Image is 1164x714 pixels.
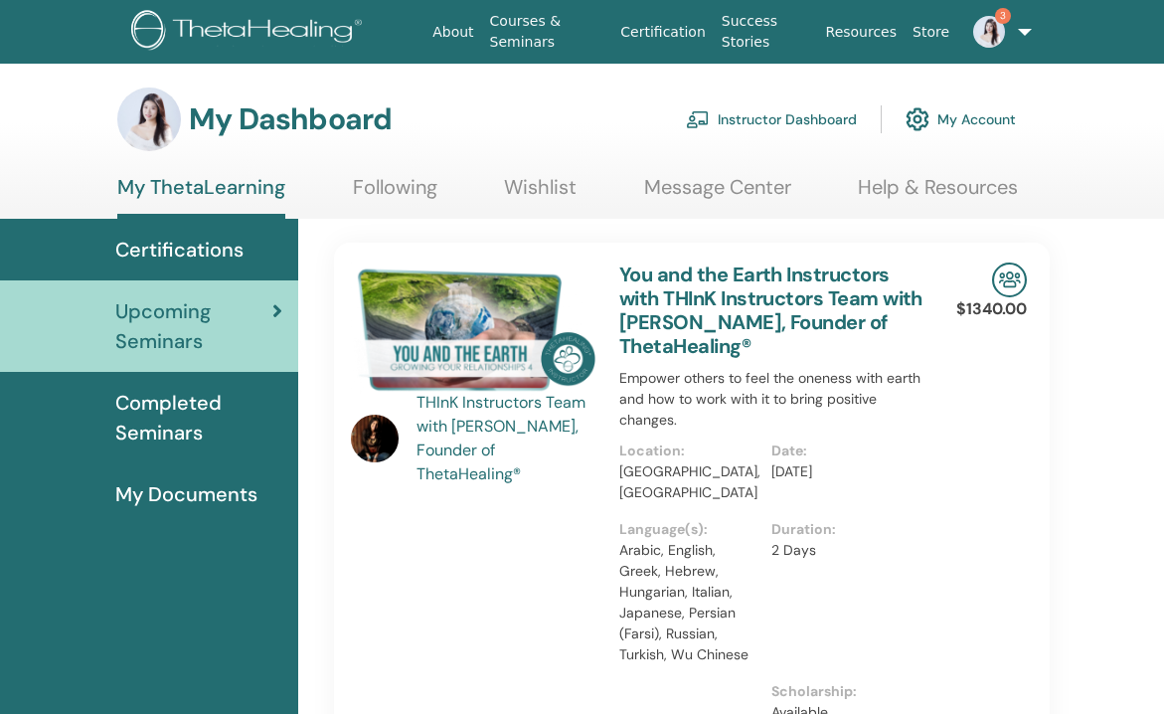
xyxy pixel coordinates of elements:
[771,681,912,702] p: Scholarship :
[619,368,923,431] p: Empower others to feel the oneness with earth and how to work with it to bring positive changes.
[905,14,957,51] a: Store
[771,461,912,482] p: [DATE]
[619,461,759,503] p: [GEOGRAPHIC_DATA], [GEOGRAPHIC_DATA]
[189,101,392,137] h3: My Dashboard
[619,262,922,359] a: You and the Earth Instructors with THInK Instructors Team with [PERSON_NAME], Founder of ThetaHea...
[115,479,257,509] span: My Documents
[504,175,577,214] a: Wishlist
[115,388,282,447] span: Completed Seminars
[858,175,1018,214] a: Help & Resources
[771,441,912,461] p: Date :
[351,415,399,462] img: default.jpg
[117,175,285,219] a: My ThetaLearning
[771,519,912,540] p: Duration :
[973,16,1005,48] img: default.jpg
[424,14,481,51] a: About
[115,296,272,356] span: Upcoming Seminars
[714,3,818,61] a: Success Stories
[992,263,1027,297] img: In-Person Seminar
[482,3,613,61] a: Courses & Seminars
[117,88,181,151] img: default.jpg
[619,441,759,461] p: Location :
[995,8,1011,24] span: 3
[644,175,791,214] a: Message Center
[115,235,244,265] span: Certifications
[131,10,369,55] img: logo.png
[818,14,906,51] a: Resources
[612,14,713,51] a: Certification
[956,297,1027,321] p: $1340.00
[906,97,1016,141] a: My Account
[416,391,600,486] a: THInK Instructors Team with [PERSON_NAME], Founder of ThetaHealing®
[906,102,929,136] img: cog.svg
[351,263,595,397] img: You and the Earth Instructors
[771,540,912,561] p: 2 Days
[619,519,759,540] p: Language(s) :
[686,97,857,141] a: Instructor Dashboard
[686,110,710,128] img: chalkboard-teacher.svg
[619,540,759,665] p: Arabic, English, Greek, Hebrew, Hungarian, Italian, Japanese, Persian (Farsi), Russian, Turkish, ...
[353,175,437,214] a: Following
